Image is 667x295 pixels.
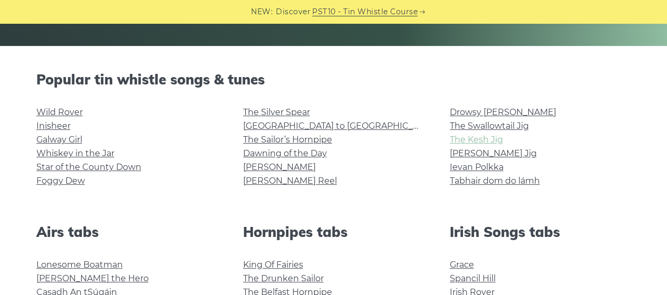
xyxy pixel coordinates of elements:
a: PST10 - Tin Whistle Course [312,6,418,18]
a: Star of the County Down [36,162,141,172]
a: King Of Fairies [243,260,303,270]
h2: Hornpipes tabs [243,224,424,240]
a: [PERSON_NAME] Reel [243,176,337,186]
a: The Sailor’s Hornpipe [243,135,332,145]
a: Grace [450,260,474,270]
a: Dawning of the Day [243,148,327,158]
a: Drowsy [PERSON_NAME] [450,107,556,117]
a: Galway Girl [36,135,82,145]
a: Whiskey in the Jar [36,148,114,158]
a: The Kesh Jig [450,135,503,145]
h2: Airs tabs [36,224,218,240]
a: The Swallowtail Jig [450,121,529,131]
a: Wild Rover [36,107,83,117]
a: Ievan Polkka [450,162,504,172]
a: Tabhair dom do lámh [450,176,540,186]
a: [GEOGRAPHIC_DATA] to [GEOGRAPHIC_DATA] [243,121,438,131]
h2: Popular tin whistle songs & tunes [36,71,631,88]
a: Spancil Hill [450,273,496,283]
a: Foggy Dew [36,176,85,186]
a: Lonesome Boatman [36,260,123,270]
a: [PERSON_NAME] the Hero [36,273,149,283]
a: Inisheer [36,121,71,131]
span: NEW: [251,6,273,18]
a: [PERSON_NAME] [243,162,316,172]
a: [PERSON_NAME] Jig [450,148,537,158]
a: The Drunken Sailor [243,273,324,283]
h2: Irish Songs tabs [450,224,631,240]
a: The Silver Spear [243,107,310,117]
span: Discover [276,6,311,18]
